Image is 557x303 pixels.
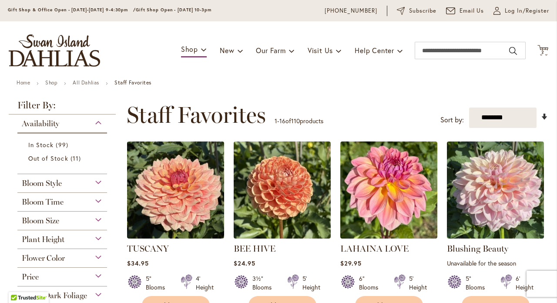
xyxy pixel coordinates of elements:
span: Our Farm [256,46,285,55]
span: $34.95 [127,259,149,267]
iframe: Launch Accessibility Center [7,272,31,296]
a: BEE HIVE [234,232,331,240]
div: 5' Height [302,274,320,292]
span: $29.95 [340,259,362,267]
div: 3½" Blooms [252,274,277,292]
a: LAHAINA LOVE [340,243,409,254]
p: Unavailable for the season [447,259,544,267]
span: New [220,46,234,55]
span: Bloom Time [22,197,64,207]
span: In Stock [28,141,54,149]
div: 5' Height [409,274,427,292]
span: Bloom Size [22,216,59,226]
a: Blushing Beauty [447,232,544,240]
img: Blushing Beauty [447,141,544,239]
div: 6" Blooms [359,274,383,292]
span: Gift Shop Open - [DATE] 10-3pm [136,7,211,13]
span: Availability [22,119,59,128]
a: TUSCANY [127,243,169,254]
a: Out of Stock 11 [28,154,98,163]
span: 16 [279,117,285,125]
a: LAHAINA LOVE [340,232,437,240]
img: LAHAINA LOVE [340,141,437,239]
span: 110 [291,117,300,125]
span: Shop [181,44,198,54]
a: [PHONE_NUMBER] [325,7,377,15]
a: store logo [9,34,100,67]
span: 99 [56,140,70,149]
span: Plant Height [22,235,64,244]
span: Gift Shop & Office Open - [DATE]-[DATE] 9-4:30pm / [8,7,136,13]
span: Flower Color [22,253,65,263]
label: Sort by: [440,112,464,128]
p: - of products [275,114,323,128]
span: Subscribe [409,7,436,15]
span: Out of Stock [28,154,68,162]
button: 2 [537,45,548,57]
a: Home [17,79,30,86]
strong: Staff Favorites [114,79,151,86]
div: 4' Height [196,274,214,292]
a: All Dahlias [73,79,99,86]
a: Subscribe [397,7,436,15]
a: Blushing Beauty [447,243,508,254]
span: Log In/Register [505,7,549,15]
a: Email Us [446,7,484,15]
a: Shop [45,79,57,86]
img: BEE HIVE [234,141,331,239]
span: Help Center [355,46,394,55]
div: 5" Blooms [146,274,170,292]
span: 2 [541,49,544,55]
a: BEE HIVE [234,243,275,254]
span: $24.95 [234,259,255,267]
span: 1 [275,117,277,125]
div: 5" Blooms [466,274,490,292]
a: Log In/Register [493,7,549,15]
span: 11 [70,154,83,163]
span: Email Us [460,7,484,15]
a: In Stock 99 [28,140,98,149]
span: Black/Dark Foliage [22,291,87,300]
a: TUSCANY [127,232,224,240]
div: 6' Height [516,274,534,292]
span: Staff Favorites [127,102,266,128]
span: Bloom Style [22,178,62,188]
strong: Filter By: [9,101,116,114]
span: Visit Us [308,46,333,55]
img: TUSCANY [127,141,224,239]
